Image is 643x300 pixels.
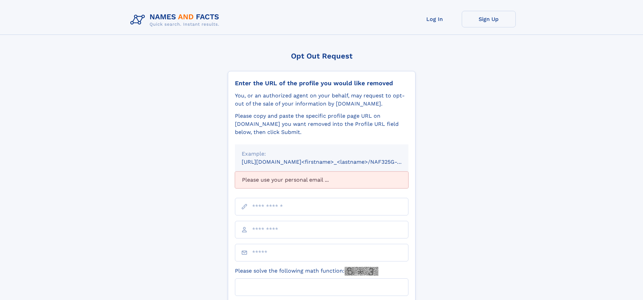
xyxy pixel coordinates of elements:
a: Sign Up [462,11,516,27]
div: You, or an authorized agent on your behalf, may request to opt-out of the sale of your informatio... [235,92,408,108]
div: Opt Out Request [228,52,416,60]
a: Log In [408,11,462,27]
div: Please use your personal email ... [235,171,408,188]
div: Please copy and paste the specific profile page URL on [DOMAIN_NAME] you want removed into the Pr... [235,112,408,136]
img: Logo Names and Facts [128,11,225,29]
small: [URL][DOMAIN_NAME]<firstname>_<lastname>/NAF325G-xxxxxxxx [242,159,421,165]
label: Please solve the following math function: [235,267,378,276]
div: Example: [242,150,402,158]
div: Enter the URL of the profile you would like removed [235,79,408,87]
